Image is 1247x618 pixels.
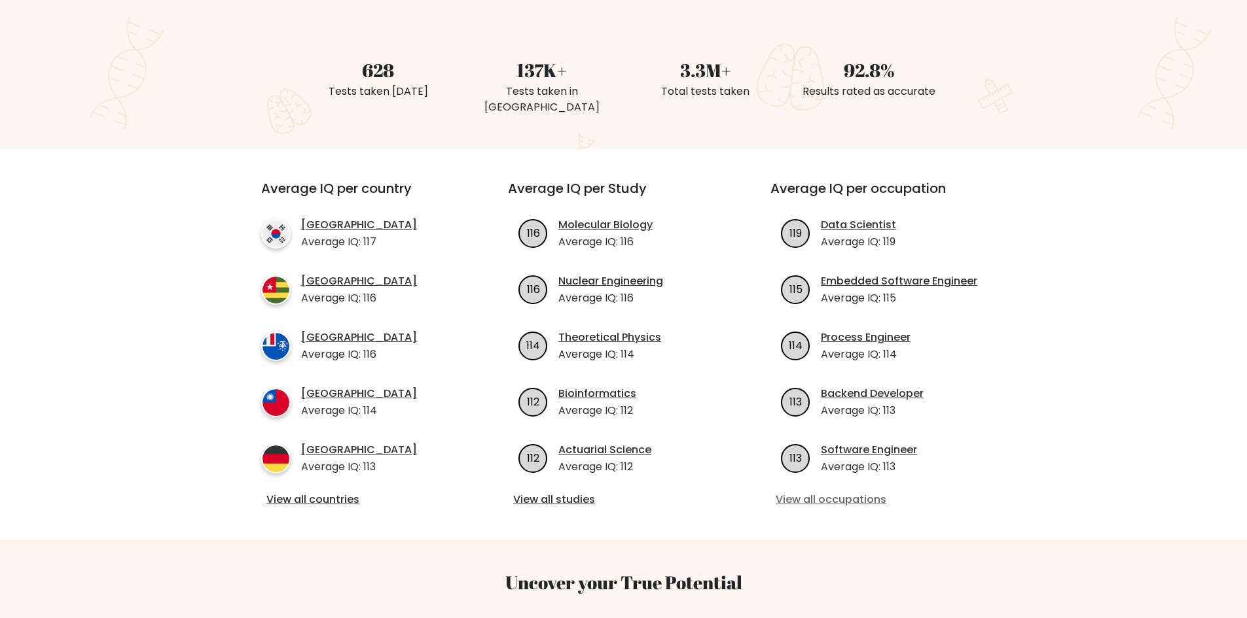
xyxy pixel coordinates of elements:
img: country [261,275,291,305]
div: 92.8% [795,56,943,84]
p: Average IQ: 116 [558,234,653,250]
div: Tests taken [DATE] [304,84,452,99]
text: 114 [526,337,540,352]
p: Average IQ: 116 [301,290,417,306]
a: View all occupations [776,492,996,507]
text: 119 [789,225,802,240]
a: View all countries [266,492,456,507]
p: Average IQ: 116 [558,290,663,306]
p: Average IQ: 116 [301,347,417,362]
h3: Uncover your True Potential [200,572,1048,594]
h3: Average IQ per occupation [770,180,1002,212]
text: 113 [789,450,802,465]
img: country [261,388,291,417]
div: 628 [304,56,452,84]
a: Embedded Software Engineer [821,273,977,289]
a: Bioinformatics [558,386,636,402]
a: Molecular Biology [558,217,653,233]
a: [GEOGRAPHIC_DATA] [301,217,417,233]
div: 3.3M+ [632,56,780,84]
p: Average IQ: 115 [821,290,977,306]
p: Average IQ: 113 [821,403,924,419]
h3: Average IQ per Study [508,180,739,212]
a: Actuarial Science [558,442,651,458]
p: Average IQ: 113 [301,459,417,475]
div: 137K+ [468,56,616,84]
a: View all studies [513,492,734,507]
p: Average IQ: 117 [301,234,417,250]
div: Tests taken in [GEOGRAPHIC_DATA] [468,84,616,115]
a: Theoretical Physics [558,330,661,345]
a: [GEOGRAPHIC_DATA] [301,330,417,345]
div: Results rated as accurate [795,84,943,99]
text: 114 [789,337,803,352]
a: Process Engineer [821,330,911,345]
a: [GEOGRAPHIC_DATA] [301,386,417,402]
p: Average IQ: 112 [558,403,636,419]
text: 112 [527,394,539,409]
a: Software Engineer [821,442,917,458]
a: [GEOGRAPHIC_DATA] [301,442,417,458]
div: Total tests taken [632,84,780,99]
a: Nuclear Engineering [558,273,663,289]
a: [GEOGRAPHIC_DATA] [301,273,417,289]
p: Average IQ: 114 [821,347,911,362]
text: 112 [527,450,539,465]
p: Average IQ: 119 [821,234,896,250]
h3: Average IQ per country [261,180,461,212]
text: 116 [527,281,540,296]
p: Average IQ: 112 [558,459,651,475]
text: 113 [789,394,802,409]
p: Average IQ: 113 [821,459,917,475]
img: country [261,332,291,361]
a: Data Scientist [821,217,896,233]
text: 116 [527,225,540,240]
img: country [261,219,291,249]
img: country [261,444,291,473]
p: Average IQ: 114 [301,403,417,419]
text: 115 [789,281,803,296]
a: Backend Developer [821,386,924,402]
p: Average IQ: 114 [558,347,661,362]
